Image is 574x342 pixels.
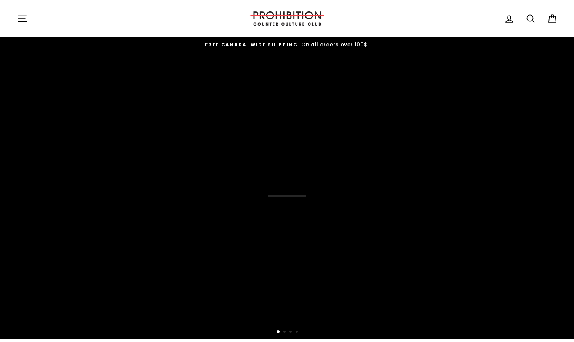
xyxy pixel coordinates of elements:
[205,42,298,48] span: FREE CANADA-WIDE SHIPPING
[283,331,287,334] button: 2
[19,41,556,49] a: FREE CANADA-WIDE SHIPPING On all orders over 100$!
[296,331,299,334] button: 4
[277,330,280,334] button: 1
[299,41,369,48] span: On all orders over 100$!
[249,11,325,26] img: PROHIBITION COUNTER-CULTURE CLUB
[289,331,293,334] button: 3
